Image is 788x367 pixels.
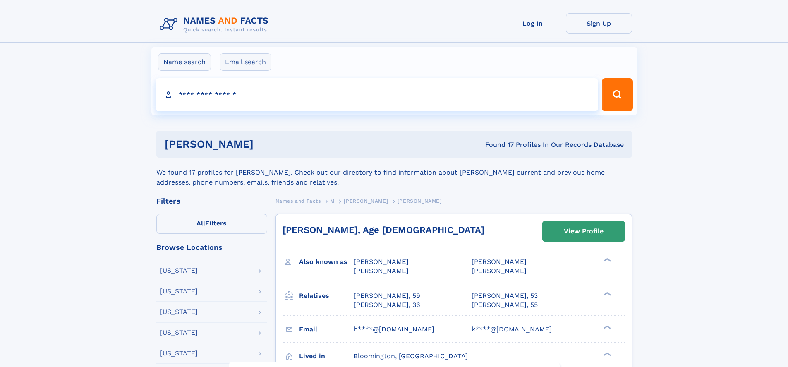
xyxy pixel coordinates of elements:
[156,78,599,111] input: search input
[299,349,354,363] h3: Lived in
[275,196,321,206] a: Names and Facts
[299,289,354,303] h3: Relatives
[160,309,198,315] div: [US_STATE]
[330,198,335,204] span: M
[158,53,211,71] label: Name search
[472,291,538,300] a: [PERSON_NAME], 53
[156,13,275,36] img: Logo Names and Facts
[601,324,611,330] div: ❯
[160,329,198,336] div: [US_STATE]
[330,196,335,206] a: M
[398,198,442,204] span: [PERSON_NAME]
[564,222,604,241] div: View Profile
[472,267,527,275] span: [PERSON_NAME]
[354,267,409,275] span: [PERSON_NAME]
[220,53,271,71] label: Email search
[566,13,632,34] a: Sign Up
[196,219,205,227] span: All
[354,300,420,309] a: [PERSON_NAME], 36
[472,300,538,309] a: [PERSON_NAME], 55
[369,140,624,149] div: Found 17 Profiles In Our Records Database
[156,197,267,205] div: Filters
[601,291,611,296] div: ❯
[602,78,632,111] button: Search Button
[601,257,611,263] div: ❯
[156,158,632,187] div: We found 17 profiles for [PERSON_NAME]. Check out our directory to find information about [PERSON...
[344,198,388,204] span: [PERSON_NAME]
[354,258,409,266] span: [PERSON_NAME]
[156,244,267,251] div: Browse Locations
[354,352,468,360] span: Bloomington, [GEOGRAPHIC_DATA]
[165,139,369,149] h1: [PERSON_NAME]
[160,350,198,357] div: [US_STATE]
[160,288,198,295] div: [US_STATE]
[472,258,527,266] span: [PERSON_NAME]
[283,225,484,235] a: [PERSON_NAME], Age [DEMOGRAPHIC_DATA]
[500,13,566,34] a: Log In
[344,196,388,206] a: [PERSON_NAME]
[354,291,420,300] a: [PERSON_NAME], 59
[299,255,354,269] h3: Also known as
[543,221,625,241] a: View Profile
[156,214,267,234] label: Filters
[160,267,198,274] div: [US_STATE]
[601,351,611,357] div: ❯
[299,322,354,336] h3: Email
